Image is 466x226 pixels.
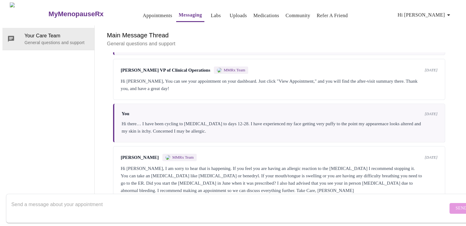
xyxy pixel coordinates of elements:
[48,10,104,18] h3: MyMenopauseRx
[251,9,282,22] button: Medications
[143,11,172,20] a: Appointments
[10,2,48,25] img: MyMenopauseRx Logo
[425,155,438,160] span: [DATE]
[398,11,452,19] span: Hi [PERSON_NAME]
[425,111,438,116] span: [DATE]
[107,40,451,47] p: General questions and support
[217,68,222,73] img: MMRX
[121,155,159,160] span: [PERSON_NAME]
[107,30,451,40] h6: Main Message Thread
[317,11,348,20] a: Refer a Friend
[2,28,94,50] div: Your Care TeamGeneral questions and support
[227,9,249,22] button: Uploads
[425,68,438,73] span: [DATE]
[211,11,221,20] a: Labs
[283,9,313,22] button: Community
[206,9,225,22] button: Labs
[165,155,170,160] img: MMRX
[229,11,247,20] a: Uploads
[172,155,194,160] span: MMRx Team
[314,9,350,22] button: Refer a Friend
[179,11,202,19] a: Messaging
[122,120,438,135] div: Hi there… I have been cycling to [MEDICAL_DATA] to days 12-28. I have experienced my face getting...
[121,77,438,92] div: Hi [PERSON_NAME], You can see your appointment on your dashboard. Just click "View Appointment," ...
[25,40,89,46] p: General questions and support
[395,9,455,21] button: Hi [PERSON_NAME]
[121,68,210,73] span: [PERSON_NAME] VP of Clinical Operations
[48,3,128,25] a: MyMenopauseRx
[122,111,129,116] span: You
[253,11,279,20] a: Medications
[224,68,245,73] span: MMRx Team
[121,165,438,194] div: Hi [PERSON_NAME], I am sorry to hear that is happening. If you feel you are having an allergic re...
[25,32,89,40] span: Your Care Team
[140,9,175,22] button: Appointments
[11,198,448,218] textarea: Send a message about your appointment
[176,9,204,22] button: Messaging
[286,11,310,20] a: Community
